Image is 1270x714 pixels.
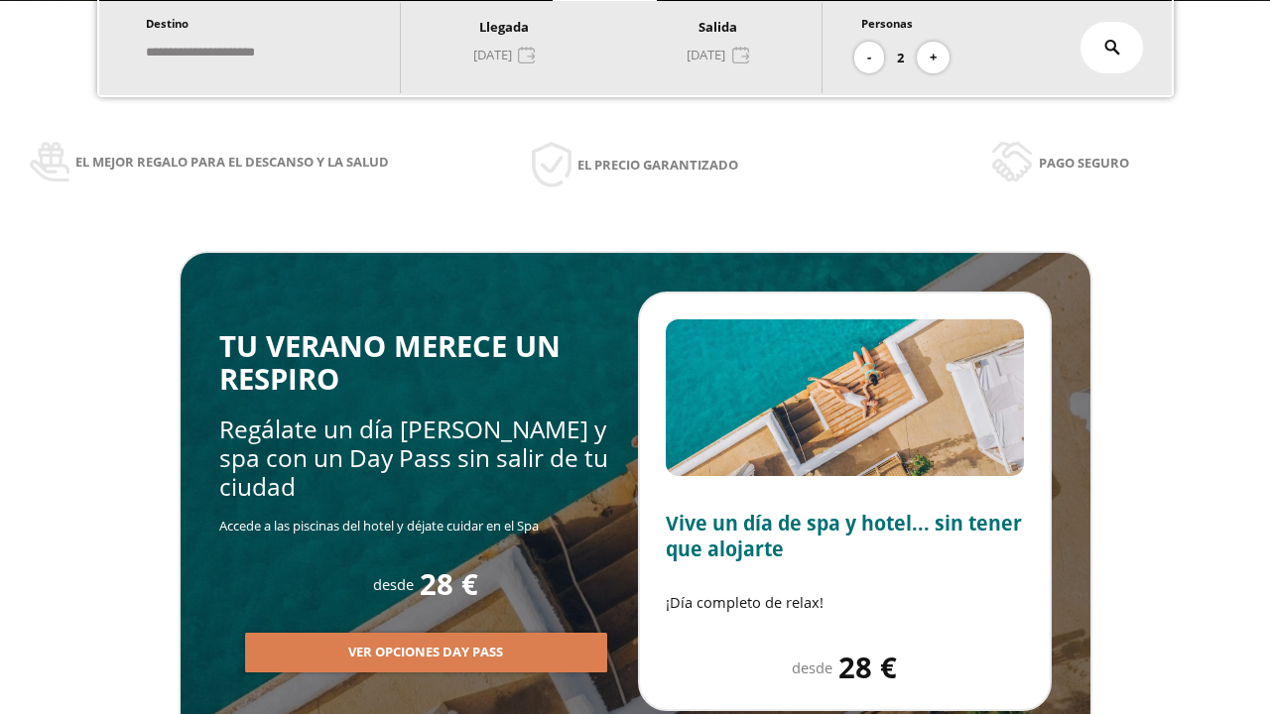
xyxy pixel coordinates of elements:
span: Regálate un día [PERSON_NAME] y spa con un Day Pass sin salir de tu ciudad [219,413,608,504]
span: TU VERANO MERECE UN RESPIRO [219,326,561,399]
button: - [854,42,884,74]
span: Pago seguro [1039,152,1129,174]
span: desde [792,657,832,677]
button: Ver opciones Day Pass [245,633,607,672]
span: 2 [897,47,904,68]
span: desde [373,574,414,594]
span: Personas [861,16,913,31]
span: Vive un día de spa y hotel... sin tener que alojarte [666,510,1022,562]
button: + [917,42,950,74]
span: ¡Día completo de relax! [666,592,824,612]
span: Destino [146,16,189,31]
span: El precio garantizado [577,154,738,176]
span: Ver opciones Day Pass [348,643,503,662]
span: 28 € [838,652,897,684]
span: Accede a las piscinas del hotel y déjate cuidar en el Spa [219,517,539,535]
span: 28 € [420,568,478,601]
a: Ver opciones Day Pass [245,643,607,660]
img: Slide2.BHA6Qswy.webp [666,319,1024,476]
span: El mejor regalo para el descanso y la salud [75,151,389,173]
